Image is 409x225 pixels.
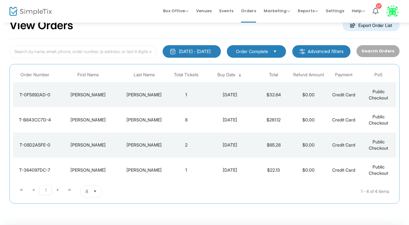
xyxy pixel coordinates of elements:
[256,158,291,183] td: $22.13
[86,188,88,195] span: 8
[291,158,326,183] td: $0.00
[169,82,204,107] td: 1
[169,67,204,82] th: Total Tickets
[236,48,268,55] span: Order Complete
[271,48,279,55] button: Select
[219,3,233,19] span: Events
[256,67,291,82] th: Total
[13,67,396,183] div: Data table
[374,72,383,78] span: PoS
[14,167,55,173] div: T-364097DC-7
[343,19,400,31] m-button: Export Order List
[291,82,326,107] td: $0.00
[205,117,255,123] div: 9/17/2025
[14,142,55,148] div: T-08D2A5FE-0
[9,45,156,58] input: Search by name, email, phone, order number, ip address, or last 4 digits of card
[264,8,290,14] span: Marketing
[205,167,255,173] div: 9/17/2025
[163,8,188,14] span: Box Office
[134,72,155,78] span: Last Name
[165,185,389,198] kendo-pager-info: 1 - 4 of 4 items
[14,117,55,123] div: T-B843CC7D-4
[256,82,291,107] td: $32.64
[332,167,355,173] span: Credit Card
[169,132,204,158] td: 2
[369,139,388,151] span: Public Checkout
[332,92,355,97] span: Credit Card
[91,185,99,197] button: Select
[256,107,291,132] td: $261.12
[369,114,388,126] span: Public Checkout
[58,117,118,123] div: George
[256,132,291,158] td: $65.28
[369,89,388,100] span: Public Checkout
[291,107,326,132] td: $0.00
[238,72,243,78] span: Sortable
[14,92,55,98] div: T-0F5892AD-0
[241,3,256,19] span: Orders
[332,117,355,122] span: Credit Card
[376,2,382,8] div: 17
[205,92,255,98] div: 9/17/2025
[326,3,344,19] span: Settings
[299,48,305,55] img: filter
[217,72,235,78] span: Buy Date
[121,117,167,123] div: Bailey
[169,107,204,132] td: 8
[196,3,212,19] span: Venues
[291,132,326,158] td: $0.00
[77,72,99,78] span: First Name
[205,142,255,148] div: 9/17/2025
[121,167,167,173] div: Muniz
[121,92,167,98] div: Musolf
[58,167,118,173] div: Antonio
[369,164,388,176] span: Public Checkout
[170,48,176,55] img: monthly
[292,45,350,58] m-button: Advanced filters
[169,158,204,183] td: 1
[163,45,221,58] button: [DATE] - [DATE]
[9,19,73,32] h2: View Orders
[335,72,352,78] span: Payment
[298,8,318,14] span: Reports
[58,142,118,148] div: Mary
[58,92,118,98] div: David
[179,48,210,55] div: [DATE] - [DATE]
[121,142,167,148] div: Partee
[291,67,326,82] th: Refund Amount
[39,185,52,195] span: Page 1
[20,72,49,78] span: Order Number
[352,8,365,14] span: Help
[332,142,355,147] span: Credit Card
